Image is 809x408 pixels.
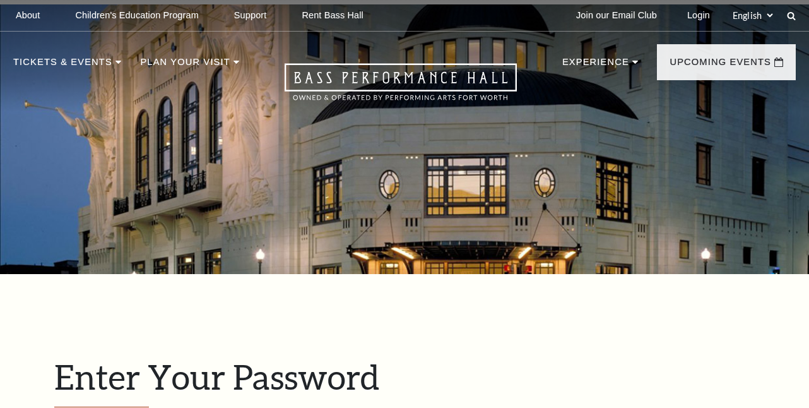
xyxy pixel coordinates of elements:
[75,10,198,21] p: Children's Education Program
[140,54,230,77] p: Plan Your Visit
[16,10,40,21] p: About
[730,9,775,21] select: Select:
[302,10,363,21] p: Rent Bass Hall
[670,54,771,77] p: Upcoming Events
[234,10,267,21] p: Support
[54,356,379,397] span: Enter Your Password
[562,54,629,77] p: Experience
[13,54,112,77] p: Tickets & Events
